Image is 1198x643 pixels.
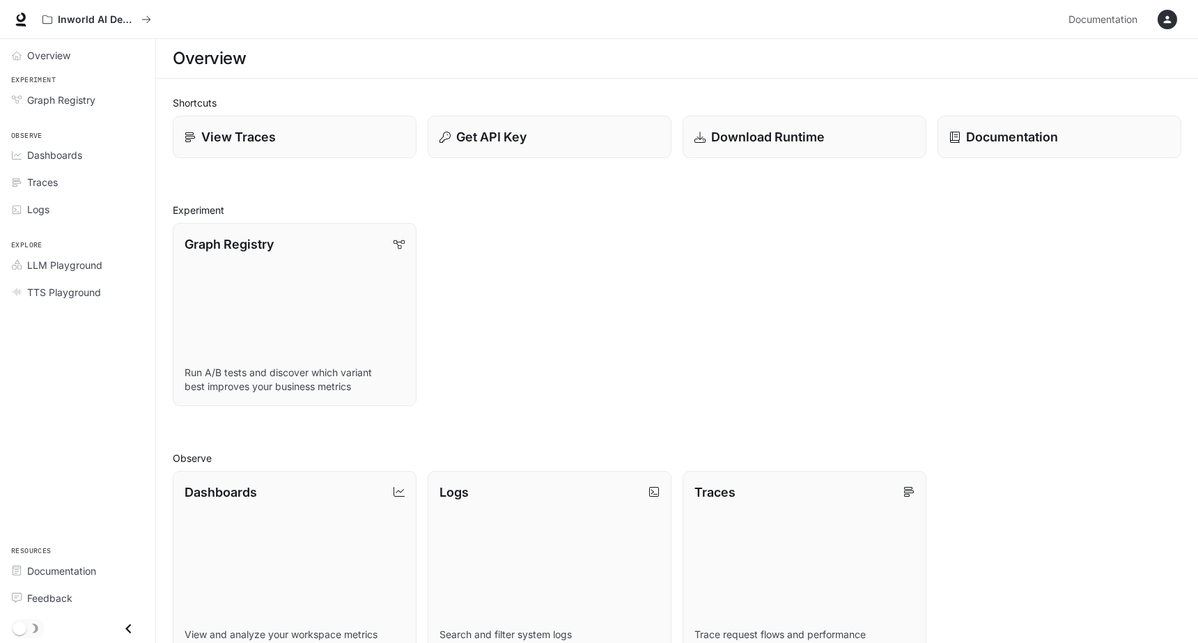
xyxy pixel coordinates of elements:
a: Graph Registry [6,88,150,112]
span: Traces [27,175,58,189]
span: Documentation [1068,11,1137,29]
p: Search and filter system logs [439,628,660,642]
a: Overview [6,43,150,68]
p: Dashboards [185,483,257,502]
p: Graph Registry [185,235,274,254]
p: Trace request flows and performance [694,628,915,642]
button: Get API Key [428,116,671,158]
p: View Traces [201,127,276,146]
p: Traces [694,483,736,502]
p: Documentation [966,127,1058,146]
a: Dashboards [6,143,150,167]
a: Traces [6,170,150,194]
span: LLM Playground [27,258,102,272]
span: Overview [27,48,70,63]
h2: Shortcuts [173,95,1181,110]
span: Feedback [27,591,72,605]
p: Download Runtime [711,127,825,146]
span: Dashboards [27,148,82,162]
span: Documentation [27,564,96,578]
p: View and analyze your workspace metrics [185,628,405,642]
h1: Overview [173,45,246,72]
span: Logs [27,202,49,217]
a: LLM Playground [6,253,150,277]
p: Get API Key [456,127,527,146]
span: Dark mode toggle [13,620,26,635]
a: View Traces [173,116,417,158]
a: Feedback [6,586,150,610]
a: Logs [6,197,150,222]
p: Inworld AI Demos [58,14,136,26]
a: Documentation [938,116,1181,158]
h2: Experiment [173,203,1181,217]
button: All workspaces [36,6,157,33]
a: TTS Playground [6,280,150,304]
p: Logs [439,483,469,502]
span: Graph Registry [27,93,95,107]
button: Close drawer [113,614,144,643]
a: Documentation [1063,6,1148,33]
a: Documentation [6,559,150,583]
a: Graph RegistryRun A/B tests and discover which variant best improves your business metrics [173,223,417,406]
span: TTS Playground [27,285,101,300]
p: Run A/B tests and discover which variant best improves your business metrics [185,366,405,394]
a: Download Runtime [683,116,926,158]
h2: Observe [173,451,1181,465]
